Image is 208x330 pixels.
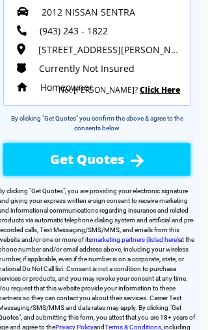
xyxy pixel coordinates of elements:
[92,236,179,243] a: marketing partners (listed here)
[42,6,135,18] span: 2012 NISSAN SENTRA
[31,187,63,194] span: Get Quotes
[40,81,93,93] span: Homeowner
[39,62,135,75] span: Currently Not Insured
[3,143,190,176] button: Get Quotes
[40,25,108,37] span: (943) 243 - 1822
[38,43,180,56] span: [STREET_ADDRESS][PERSON_NAME][PERSON_NAME][US_STATE]
[50,150,124,168] span: Get Quotes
